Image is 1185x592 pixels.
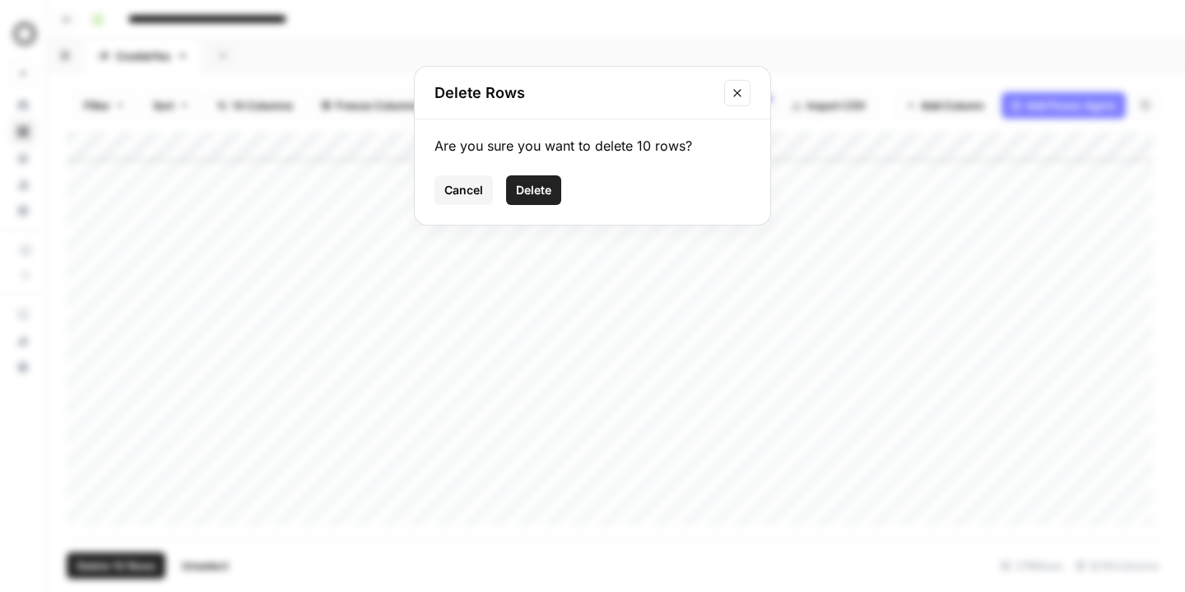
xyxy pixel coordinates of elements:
[444,182,483,198] span: Cancel
[516,182,551,198] span: Delete
[434,136,750,156] div: Are you sure you want to delete 10 rows?
[434,175,493,205] button: Cancel
[724,80,750,106] button: Close modal
[434,82,714,105] h2: Delete Rows
[506,175,561,205] button: Delete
